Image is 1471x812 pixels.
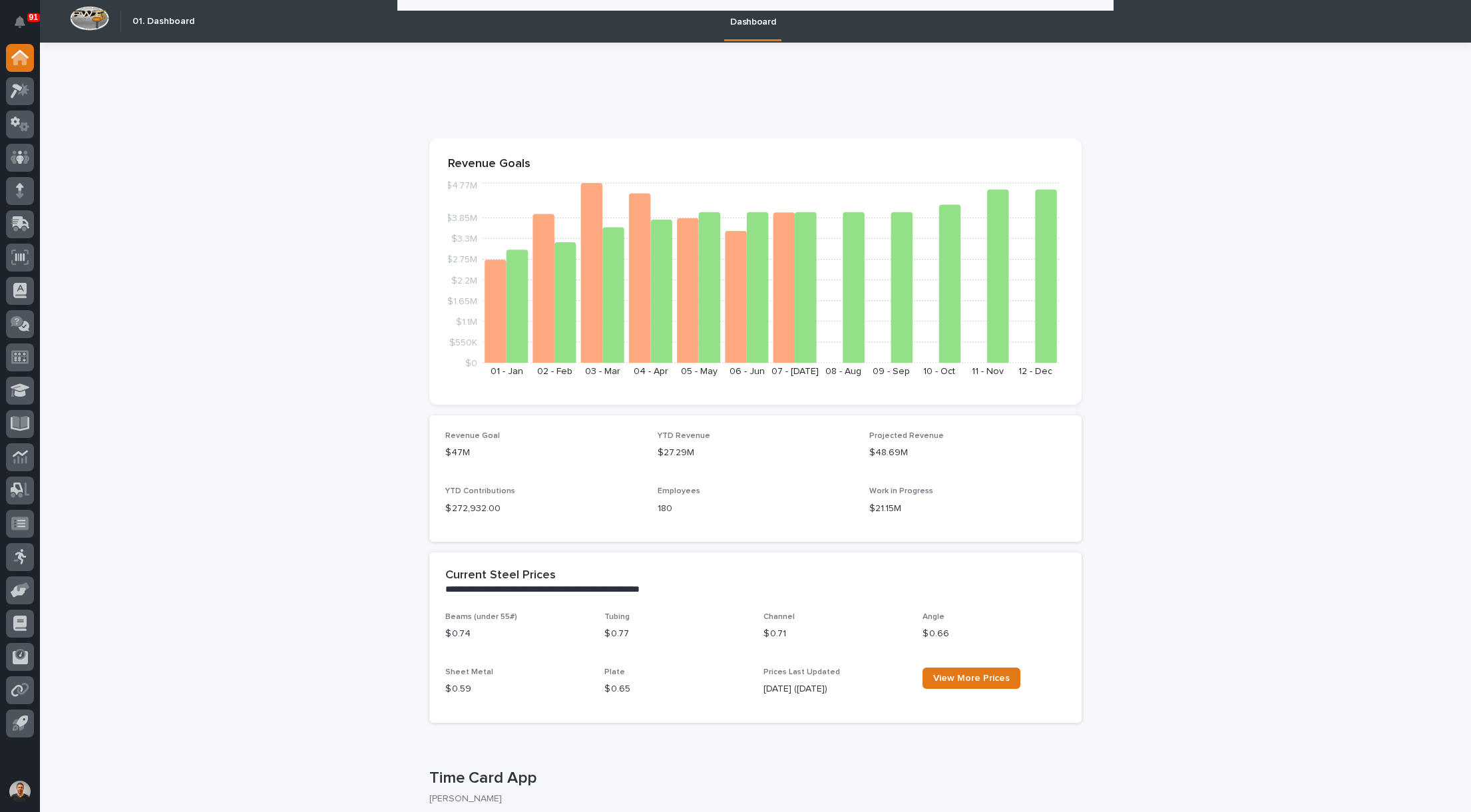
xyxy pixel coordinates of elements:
p: Time Card App [429,769,1076,788]
p: $ 272,932.00 [445,502,642,516]
text: 04 - Apr [634,367,668,376]
span: Plate [604,668,625,676]
span: Sheet Metal [445,668,493,676]
tspan: $3.85M [446,214,477,223]
button: users-avatar [6,777,34,805]
tspan: $4.77M [446,181,477,190]
text: 03 - Mar [585,367,620,376]
h2: Current Steel Prices [445,568,556,583]
tspan: $0 [465,359,477,368]
p: [PERSON_NAME] [429,793,1071,805]
text: 12 - Dec [1018,367,1052,376]
div: Notifications91 [17,16,34,37]
text: 09 - Sep [873,367,910,376]
span: YTD Revenue [658,432,710,440]
p: 91 [29,13,38,22]
p: Revenue Goals [448,157,1063,172]
tspan: $2.75M [447,255,477,264]
span: Prices Last Updated [763,668,840,676]
text: 11 - Nov [972,367,1004,376]
p: [DATE] ([DATE]) [763,682,907,696]
tspan: $1.65M [447,296,477,305]
h2: 01. Dashboard [132,16,194,27]
p: $ 0.71 [763,627,907,641]
span: Projected Revenue [869,432,944,440]
a: View More Prices [923,668,1020,689]
text: 02 - Feb [537,367,572,376]
p: $27.29M [658,446,854,460]
span: YTD Contributions [445,487,515,495]
text: 10 - Oct [923,367,955,376]
p: $ 0.65 [604,682,747,696]
text: 07 - [DATE] [771,367,819,376]
p: $ 0.77 [604,627,747,641]
tspan: $550K [449,337,477,347]
button: Notifications [6,8,34,36]
span: Beams (under 55#) [445,613,517,621]
p: $21.15M [869,502,1066,516]
text: 01 - Jan [491,367,523,376]
text: 06 - Jun [730,367,765,376]
img: Workspace Logo [70,6,109,31]
span: Channel [763,613,795,621]
span: View More Prices [933,674,1010,683]
p: $48.69M [869,446,1066,460]
tspan: $1.1M [456,317,477,326]
p: 180 [658,502,854,516]
p: $ 0.59 [445,682,588,696]
span: Revenue Goal [445,432,500,440]
text: 05 - May [681,367,718,376]
p: $ 0.74 [445,627,588,641]
p: $47M [445,446,642,460]
span: Angle [923,613,945,621]
span: Employees [658,487,700,495]
tspan: $3.3M [451,234,477,244]
text: 08 - Aug [825,367,861,376]
span: Work in Progress [869,487,933,495]
p: $ 0.66 [923,627,1066,641]
span: Tubing [604,613,630,621]
tspan: $2.2M [451,276,477,285]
